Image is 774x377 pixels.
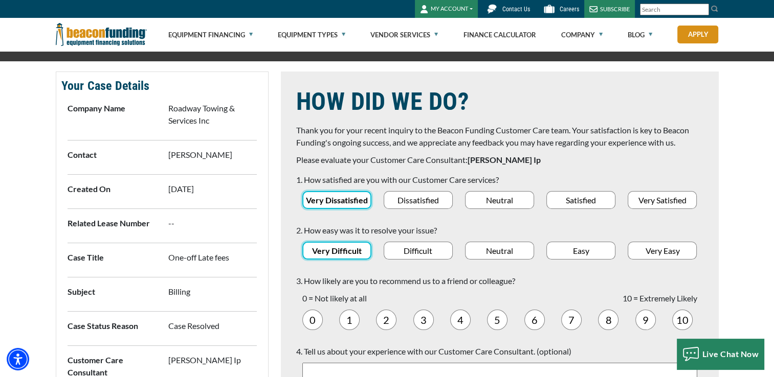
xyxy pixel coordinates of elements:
span: 7 [568,314,574,326]
p: Thank you for your recent inquiry to the Beacon Funding Customer Care team. Your satisfaction is ... [296,124,703,149]
p: 0 = Not likely at all [302,292,367,304]
a: Apply [677,26,718,43]
p: [DATE] [168,183,257,195]
span: 9 [643,314,649,326]
p: Created On [68,183,156,195]
span: Live Chat Now [702,349,759,359]
p: Subject [68,286,156,298]
p: [PERSON_NAME] [168,149,257,161]
span: Very Difficult [312,245,362,257]
p: Contact [68,149,156,161]
span: [PERSON_NAME] Ip [468,155,541,164]
img: Search [711,5,719,13]
span: Dissatisfied [397,194,439,206]
input: Search [640,4,709,15]
span: Very Satisfied [638,194,687,206]
span: 8 [605,314,611,326]
p: 4. Tell us about your experience with our Customer Care Consultant. (optional) [296,345,703,358]
p: 10 = Extremely Likely [623,292,697,304]
p: Billing [168,286,257,298]
p: Case Title [68,251,156,264]
p: One-off Late fees [168,251,257,264]
a: Vendor Services [370,18,438,51]
p: 2. How easy was it to resolve your issue? [296,224,703,237]
span: Very Dissatisfied [306,194,368,206]
span: 0 [309,314,316,326]
p: Case Status Reason [68,320,156,332]
p: -- [168,217,257,229]
span: Careers [560,6,579,13]
a: Equipment Types [278,18,345,51]
span: Neutral [486,245,513,257]
div: Accessibility Menu [7,348,29,370]
p: 1. How satisfied are you with our Customer Care services? [296,174,703,186]
span: 2 [383,314,389,326]
span: Satisfied [566,194,596,206]
button: Live Chat Now [677,339,764,369]
a: Clear search text [698,6,706,14]
span: Very Easy [645,245,679,257]
a: Company [561,18,603,51]
p: Case Resolved [168,320,257,332]
span: 3 [421,314,427,326]
p: Company Name [68,102,156,114]
h4: Your Case Details [61,77,263,95]
span: 6 [532,314,538,326]
span: Easy [573,245,589,257]
p: Please evaluate your Customer Care Consultant: [296,154,703,166]
img: Beacon Funding Corporation logo [56,18,147,51]
h1: HOW DID WE DO? [296,87,703,116]
a: Finance Calculator [463,18,536,51]
a: Equipment Financing [168,18,253,51]
p: Related Lease Number [68,217,156,229]
span: 4 [457,314,463,326]
p: Roadway Towing & Services Inc [168,102,257,127]
span: Difficult [404,245,432,257]
p: 3. How likely are you to recommend us to a friend or colleague? [296,275,703,287]
p: [PERSON_NAME] Ip [168,354,257,366]
a: Blog [628,18,652,51]
span: 10 [676,314,689,326]
span: Contact Us [502,6,530,13]
span: 1 [346,314,352,326]
span: Neutral [486,194,513,206]
span: 5 [494,314,500,326]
